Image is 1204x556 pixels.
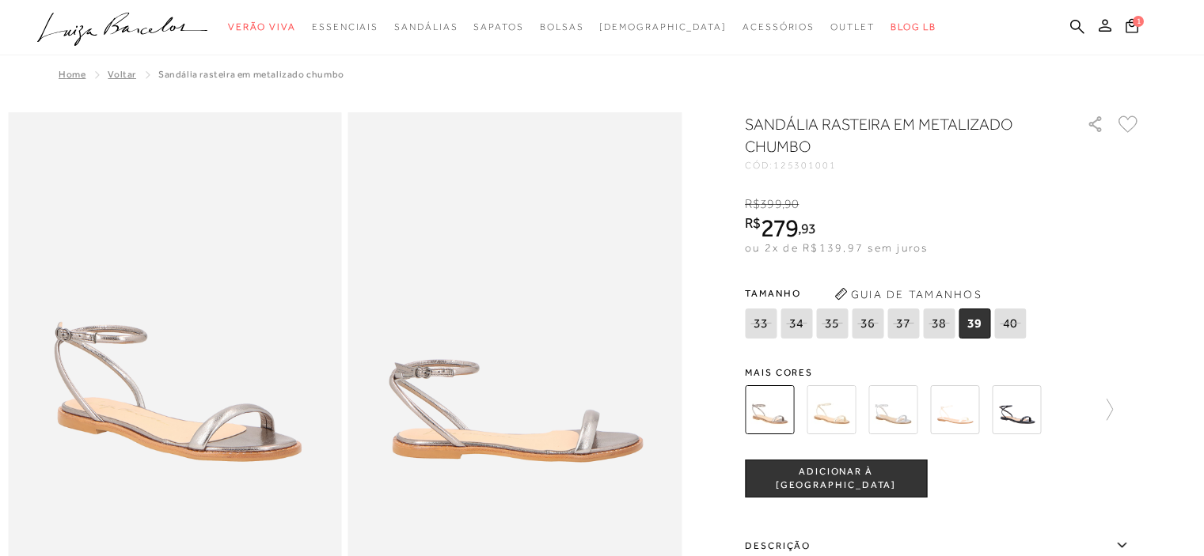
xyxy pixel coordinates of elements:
[108,69,136,80] a: Voltar
[891,21,936,32] span: BLOG LB
[830,21,875,32] span: Outlet
[1121,17,1143,39] button: 1
[745,308,777,339] span: 33
[852,308,883,339] span: 36
[829,282,987,307] button: Guia de Tamanhos
[312,13,378,42] a: noSubCategoriesText
[743,21,815,32] span: Acessórios
[745,197,760,211] i: R$
[959,308,990,339] span: 39
[868,385,917,434] img: SANDÁLIA RASTEIRA EM METALIZADO PRATA
[994,308,1026,339] span: 40
[228,21,296,32] span: Verão Viva
[816,308,848,339] span: 35
[745,282,1030,305] span: Tamanho
[745,161,1062,170] div: CÓD:
[830,13,875,42] a: noSubCategoriesText
[1133,16,1144,27] span: 1
[773,160,837,171] span: 125301001
[599,13,727,42] a: noSubCategoriesText
[540,13,584,42] a: noSubCategoriesText
[228,13,296,42] a: noSubCategoriesText
[745,460,927,497] button: ADICIONAR À [GEOGRAPHIC_DATA]
[784,197,799,211] span: 90
[745,216,761,230] i: R$
[158,69,344,80] span: SANDÁLIA RASTEIRA EM METALIZADO CHUMBO
[743,13,815,42] a: noSubCategoriesText
[745,385,794,434] img: SANDÁLIA RASTEIRA EM METALIZADO CHUMBO
[473,13,523,42] a: noSubCategoriesText
[745,113,1042,157] h1: SANDÁLIA RASTEIRA EM METALIZADO CHUMBO
[59,69,85,80] a: Home
[801,220,816,236] span: 93
[599,21,727,32] span: [DEMOGRAPHIC_DATA]
[930,385,979,434] img: SANDÁLIA RASTEIRA EM VERNIZ BRANCO GELO
[473,21,523,32] span: Sapatos
[745,241,928,254] span: ou 2x de R$139,97 sem juros
[312,21,378,32] span: Essenciais
[760,197,781,211] span: 399
[891,13,936,42] a: BLOG LB
[887,308,919,339] span: 37
[394,21,458,32] span: Sandálias
[992,385,1041,434] img: SANDÁLIA RASTEIRA EM VERNIZ PRETO
[745,368,1141,377] span: Mais cores
[798,221,816,236] i: ,
[394,13,458,42] a: noSubCategoriesText
[782,197,800,211] i: ,
[746,465,926,493] span: ADICIONAR À [GEOGRAPHIC_DATA]
[807,385,856,434] img: SANDÁLIA RASTEIRA EM METALIZADO DOURADO
[540,21,584,32] span: Bolsas
[923,308,955,339] span: 38
[761,214,798,242] span: 279
[781,308,812,339] span: 34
